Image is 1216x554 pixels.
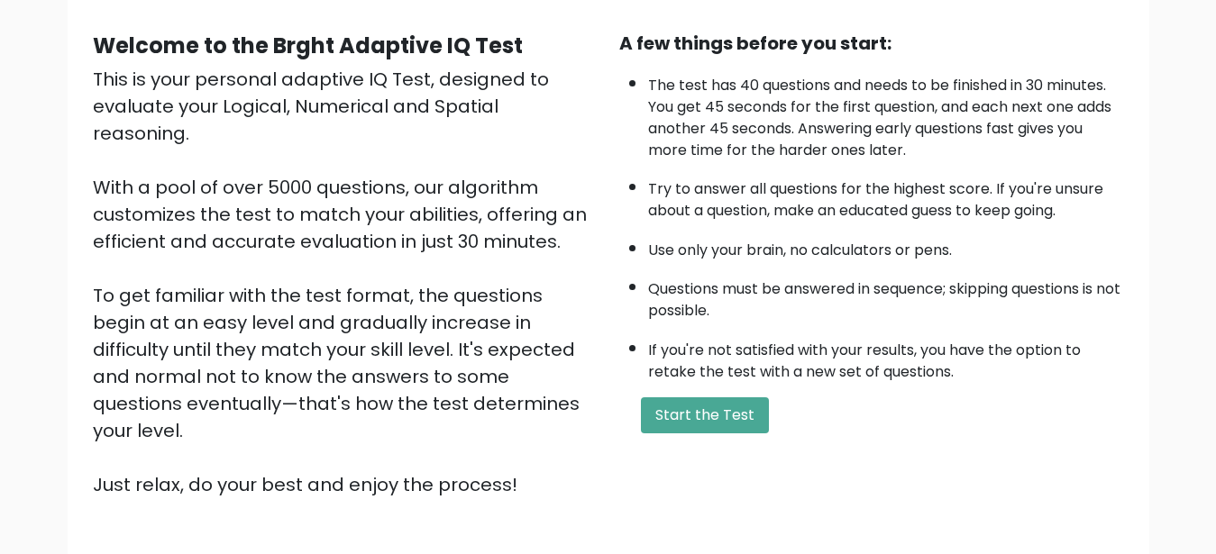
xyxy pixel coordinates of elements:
[619,30,1124,57] div: A few things before you start:
[648,331,1124,383] li: If you're not satisfied with your results, you have the option to retake the test with a new set ...
[648,66,1124,161] li: The test has 40 questions and needs to be finished in 30 minutes. You get 45 seconds for the firs...
[648,269,1124,322] li: Questions must be answered in sequence; skipping questions is not possible.
[93,66,598,498] div: This is your personal adaptive IQ Test, designed to evaluate your Logical, Numerical and Spatial ...
[648,231,1124,261] li: Use only your brain, no calculators or pens.
[93,31,523,60] b: Welcome to the Brght Adaptive IQ Test
[641,397,769,433] button: Start the Test
[648,169,1124,222] li: Try to answer all questions for the highest score. If you're unsure about a question, make an edu...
